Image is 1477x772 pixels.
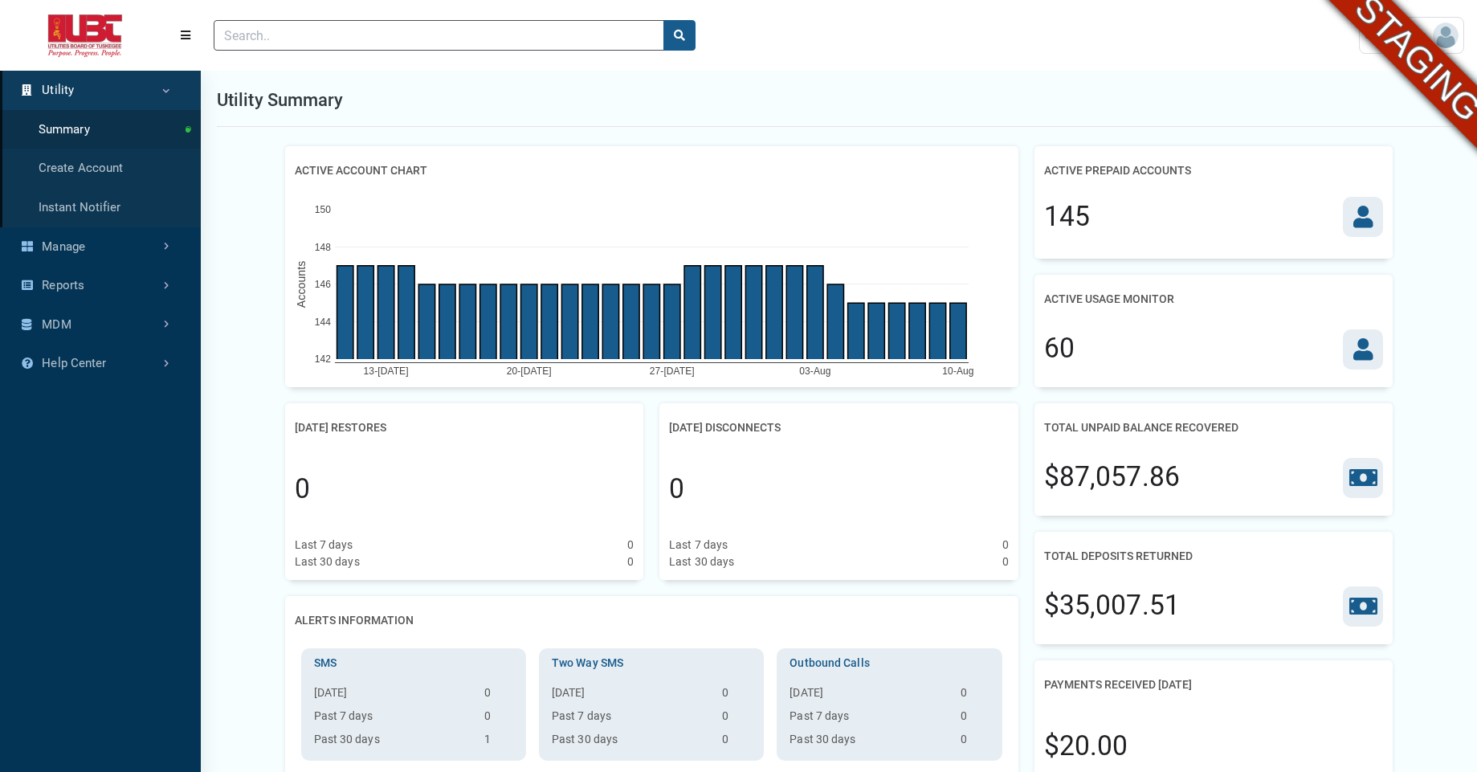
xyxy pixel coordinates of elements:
h2: [DATE] Restores [295,413,386,443]
div: $20.00 [1044,726,1128,766]
h3: Two Way SMS [545,655,757,672]
h2: Total Deposits Returned [1044,541,1193,571]
th: [DATE] [545,684,716,708]
h2: Active Prepaid Accounts [1044,156,1191,186]
h2: [DATE] Disconnects [669,413,781,443]
td: 0 [954,684,996,708]
div: 0 [1002,537,1009,553]
div: Last 30 days [669,553,734,570]
h2: Payments Received [DATE] [1044,670,1192,700]
button: search [663,20,696,51]
div: 60 [1044,329,1075,369]
div: $87,057.86 [1044,457,1180,497]
div: Last 30 days [295,553,360,570]
h2: Active Account Chart [295,156,427,186]
th: [DATE] [308,684,478,708]
th: Past 30 days [308,731,478,754]
h2: Total Unpaid Balance Recovered [1044,413,1238,443]
td: 0 [716,731,757,754]
h1: Utility Summary [217,87,344,113]
div: 0 [627,553,634,570]
div: 145 [1044,197,1090,237]
img: ALTSK Logo [13,14,157,57]
h2: Active Usage Monitor [1044,284,1174,314]
div: 0 [295,469,310,509]
th: Past 30 days [545,731,716,754]
a: User Settings [1359,17,1464,54]
td: 0 [478,708,520,731]
td: 0 [716,684,757,708]
div: 0 [669,469,684,509]
th: Past 7 days [783,708,953,731]
input: Search [214,20,664,51]
th: Past 30 days [783,731,953,754]
td: 0 [954,731,996,754]
td: 0 [954,708,996,731]
td: 0 [716,708,757,731]
div: 0 [627,537,634,553]
td: 1 [478,731,520,754]
div: Last 7 days [295,537,353,553]
div: Last 7 days [669,537,728,553]
h3: Outbound Calls [783,655,995,672]
button: Menu [170,21,201,50]
th: Past 7 days [308,708,478,731]
th: [DATE] [783,684,953,708]
h3: SMS [308,655,520,672]
td: 0 [478,684,520,708]
span: User Settings [1365,27,1433,43]
div: $35,007.51 [1044,586,1180,626]
div: 0 [1002,553,1009,570]
h2: Alerts Information [295,606,414,635]
th: Past 7 days [545,708,716,731]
